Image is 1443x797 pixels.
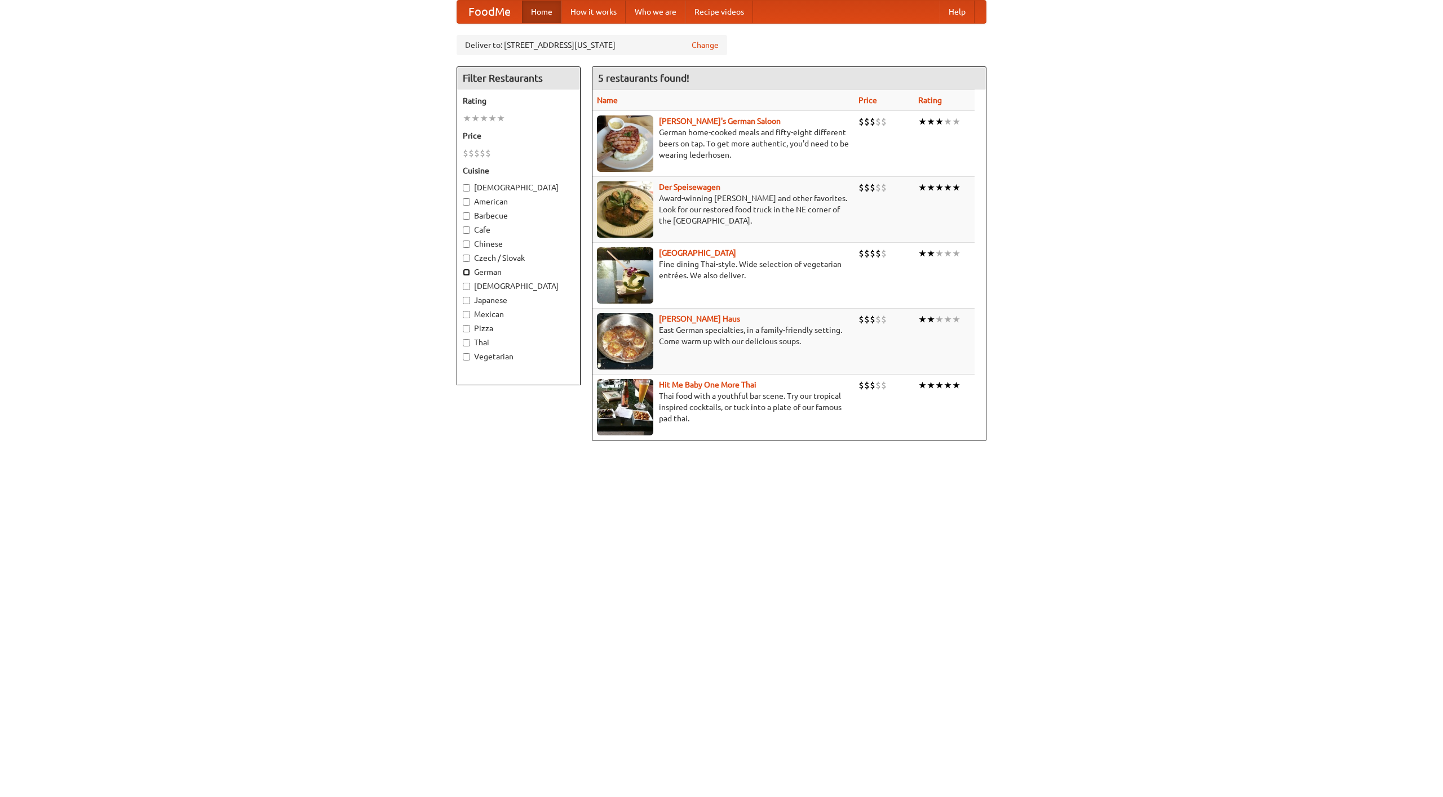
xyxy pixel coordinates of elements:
input: Czech / Slovak [463,255,470,262]
label: Czech / Slovak [463,252,574,264]
label: Pizza [463,323,574,334]
li: $ [875,379,881,391]
img: esthers.jpg [597,115,653,172]
label: [DEMOGRAPHIC_DATA] [463,280,574,292]
li: ★ [944,313,952,326]
li: $ [864,115,870,128]
a: [PERSON_NAME] Haus [659,314,740,323]
li: ★ [952,379,960,391]
a: Change [692,39,719,51]
li: ★ [927,379,935,391]
li: $ [870,247,875,260]
h5: Price [463,130,574,141]
img: satay.jpg [597,247,653,304]
a: Rating [918,96,942,105]
li: ★ [927,313,935,326]
li: $ [881,379,887,391]
li: ★ [935,379,944,391]
li: $ [881,115,887,128]
label: German [463,266,574,278]
li: $ [864,379,870,391]
input: Cafe [463,226,470,234]
li: ★ [918,181,927,194]
p: German home-cooked meals and fifty-eight different beers on tap. To get more authentic, you'd nee... [597,127,849,161]
li: ★ [944,379,952,391]
li: $ [858,247,864,260]
li: ★ [497,112,505,124]
p: Thai food with a youthful bar scene. Try our tropical inspired cocktails, or tuck into a plate of... [597,390,849,424]
li: ★ [918,379,927,391]
li: ★ [480,112,488,124]
input: Thai [463,339,470,346]
li: ★ [935,181,944,194]
li: $ [875,313,881,326]
div: Deliver to: [STREET_ADDRESS][US_STATE] [457,35,727,55]
li: $ [864,181,870,194]
li: $ [870,115,875,128]
input: Mexican [463,311,470,318]
li: $ [468,147,474,159]
a: [GEOGRAPHIC_DATA] [659,248,736,257]
li: ★ [944,247,952,260]
li: $ [463,147,468,159]
h5: Rating [463,95,574,106]
label: Vegetarian [463,351,574,362]
li: $ [881,313,887,326]
input: Chinese [463,241,470,248]
a: Der Speisewagen [659,182,720,192]
li: ★ [918,247,927,260]
li: $ [875,247,881,260]
li: $ [881,181,887,194]
input: German [463,269,470,276]
li: ★ [927,115,935,128]
li: ★ [944,115,952,128]
p: East German specialties, in a family-friendly setting. Come warm up with our delicious soups. [597,324,849,347]
li: $ [858,379,864,391]
a: Home [522,1,561,23]
input: Japanese [463,297,470,304]
li: $ [875,181,881,194]
li: $ [875,115,881,128]
li: ★ [952,181,960,194]
input: Barbecue [463,212,470,220]
li: ★ [952,313,960,326]
label: American [463,196,574,207]
a: How it works [561,1,626,23]
li: ★ [927,247,935,260]
li: $ [858,115,864,128]
img: kohlhaus.jpg [597,313,653,369]
li: $ [864,313,870,326]
li: $ [864,247,870,260]
li: ★ [918,313,927,326]
p: Award-winning [PERSON_NAME] and other favorites. Look for our restored food truck in the NE corne... [597,193,849,226]
h5: Cuisine [463,165,574,176]
h4: Filter Restaurants [457,67,580,90]
a: Hit Me Baby One More Thai [659,380,756,389]
li: $ [485,147,491,159]
li: $ [474,147,480,159]
li: $ [480,147,485,159]
img: babythai.jpg [597,379,653,435]
ng-pluralize: 5 restaurants found! [598,73,689,83]
a: FoodMe [457,1,522,23]
li: ★ [471,112,480,124]
li: $ [870,181,875,194]
a: Name [597,96,618,105]
label: Chinese [463,238,574,250]
li: ★ [952,247,960,260]
label: [DEMOGRAPHIC_DATA] [463,182,574,193]
input: American [463,198,470,206]
li: ★ [463,112,471,124]
label: Japanese [463,295,574,306]
li: ★ [935,313,944,326]
a: [PERSON_NAME]'s German Saloon [659,117,781,126]
input: [DEMOGRAPHIC_DATA] [463,283,470,290]
input: Pizza [463,325,470,332]
li: $ [858,313,864,326]
li: ★ [918,115,927,128]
